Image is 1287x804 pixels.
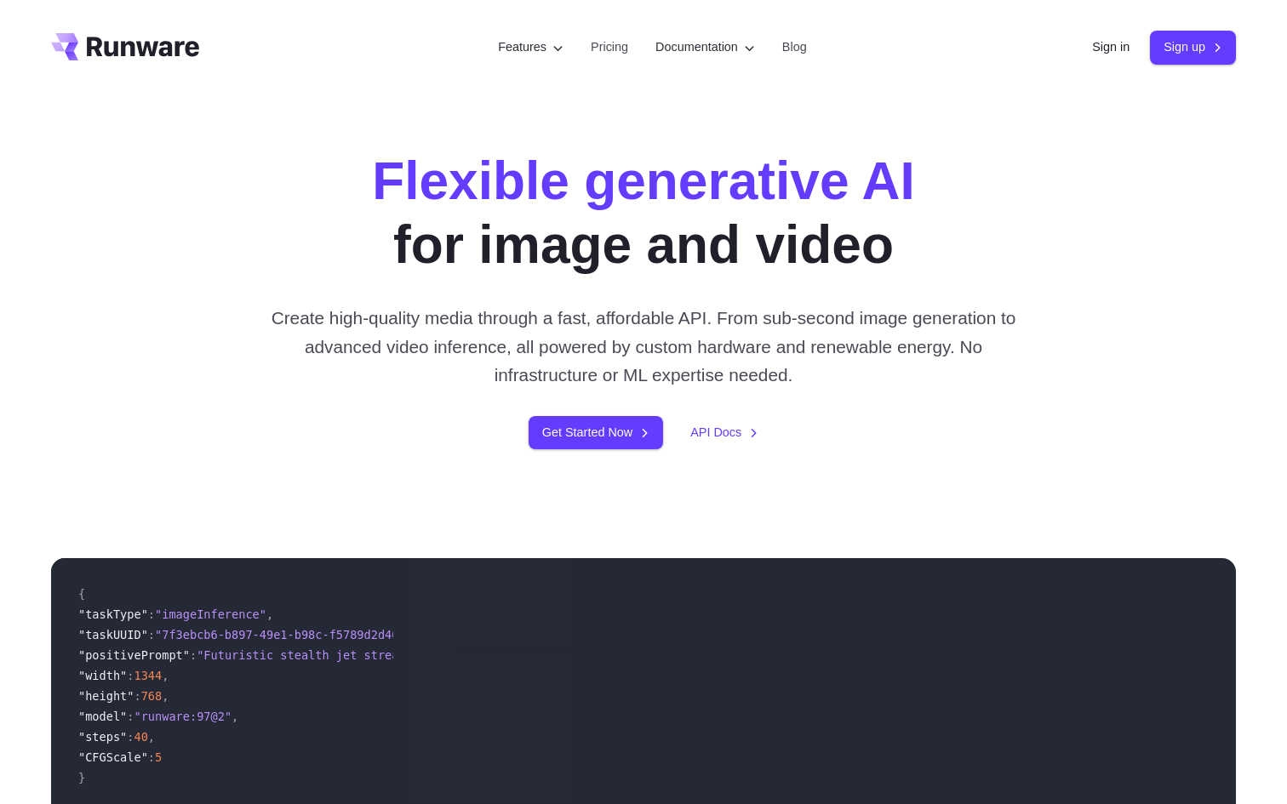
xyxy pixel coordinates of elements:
[78,669,127,682] span: "width"
[78,587,85,601] span: {
[591,37,628,57] a: Pricing
[148,607,155,621] span: :
[372,151,915,210] strong: Flexible generative AI
[127,710,134,723] span: :
[1092,37,1130,57] a: Sign in
[782,37,807,57] a: Blog
[78,628,148,641] span: "taskUUID"
[51,33,199,60] a: Go to /
[190,648,197,662] span: :
[78,689,134,703] span: "height"
[78,607,148,621] span: "taskType"
[162,689,169,703] span: ,
[148,730,155,744] span: ,
[134,669,162,682] span: 1344
[78,771,85,784] span: }
[78,730,127,744] span: "steps"
[78,710,127,723] span: "model"
[1150,31,1236,64] a: Sign up
[155,628,420,641] span: "7f3ebcb6-b897-49e1-b98c-f5789d2d40d7"
[78,750,148,764] span: "CFGScale"
[78,648,190,662] span: "positivePrompt"
[141,689,163,703] span: 768
[372,150,915,277] h1: for image and video
[197,648,831,662] span: "Futuristic stealth jet streaking through a neon-lit cityscape with glowing purple exhaust"
[265,304,1023,389] p: Create high-quality media through a fast, affordable API. From sub-second image generation to adv...
[148,750,155,764] span: :
[266,607,273,621] span: ,
[134,689,140,703] span: :
[155,607,266,621] span: "imageInference"
[134,730,147,744] span: 40
[162,669,169,682] span: ,
[232,710,238,723] span: ,
[148,628,155,641] span: :
[155,750,162,764] span: 5
[127,730,134,744] span: :
[134,710,232,723] span: "runware:97@2"
[655,37,755,57] label: Documentation
[529,416,663,449] a: Get Started Now
[127,669,134,682] span: :
[498,37,563,57] label: Features
[690,423,758,442] a: API Docs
